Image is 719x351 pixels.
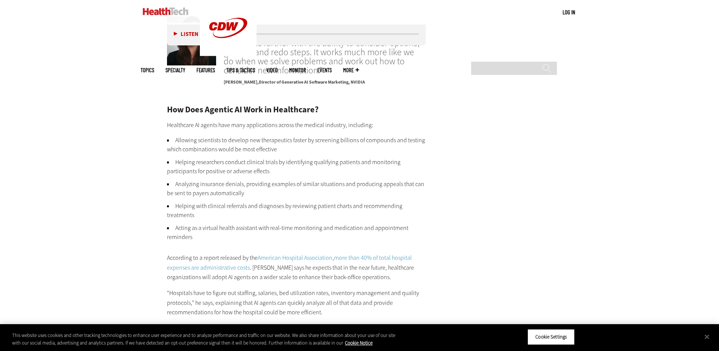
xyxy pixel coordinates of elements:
a: more than 40% of total hospital expenses are administrative costs [167,254,412,272]
a: Log in [563,9,575,16]
a: Video [266,67,278,73]
a: Features [196,67,215,73]
a: More information about your privacy [345,340,373,346]
p: “Hospitals have to figure out staffing, salaries, bed utilization rates, inventory management and... [167,288,426,317]
a: Events [317,67,332,73]
li: Helping researchers conduct clinical trials by identifying qualifying patients and monitoring par... [167,158,426,176]
div: This website uses cookies and other tracking technologies to enhance user experience and to analy... [12,332,396,346]
a: CDW [200,50,257,58]
p: Healthcare AI agents have many applications across the medical industry, including: [167,120,426,130]
a: MonITor [289,67,306,73]
li: Analyzing insurance denials, providing examples of similar situations and producing appeals that ... [167,180,426,198]
a: American Hospital Association [258,254,332,262]
img: Home [143,8,189,15]
span: More [343,67,359,73]
button: Close [699,328,715,345]
li: Acting as a virtual health assistant with real-time monitoring and medication and appointment rem... [167,224,426,242]
h2: How Does Agentic AI Work in Healthcare? [167,106,426,114]
a: Tips & Tactics [226,67,255,73]
span: Topics [141,67,154,73]
div: User menu [563,8,575,16]
span: Specialty [165,67,185,73]
li: Allowing scientists to develop new therapeutics faster by screening billions of compounds and tes... [167,136,426,154]
button: Cookie Settings [527,329,575,345]
p: According to a report released by the , . [PERSON_NAME] says he expects that in the near future, ... [167,253,426,282]
li: Helping with clinical referrals and diagnoses by reviewing patient charts and recommending treatm... [167,202,426,220]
